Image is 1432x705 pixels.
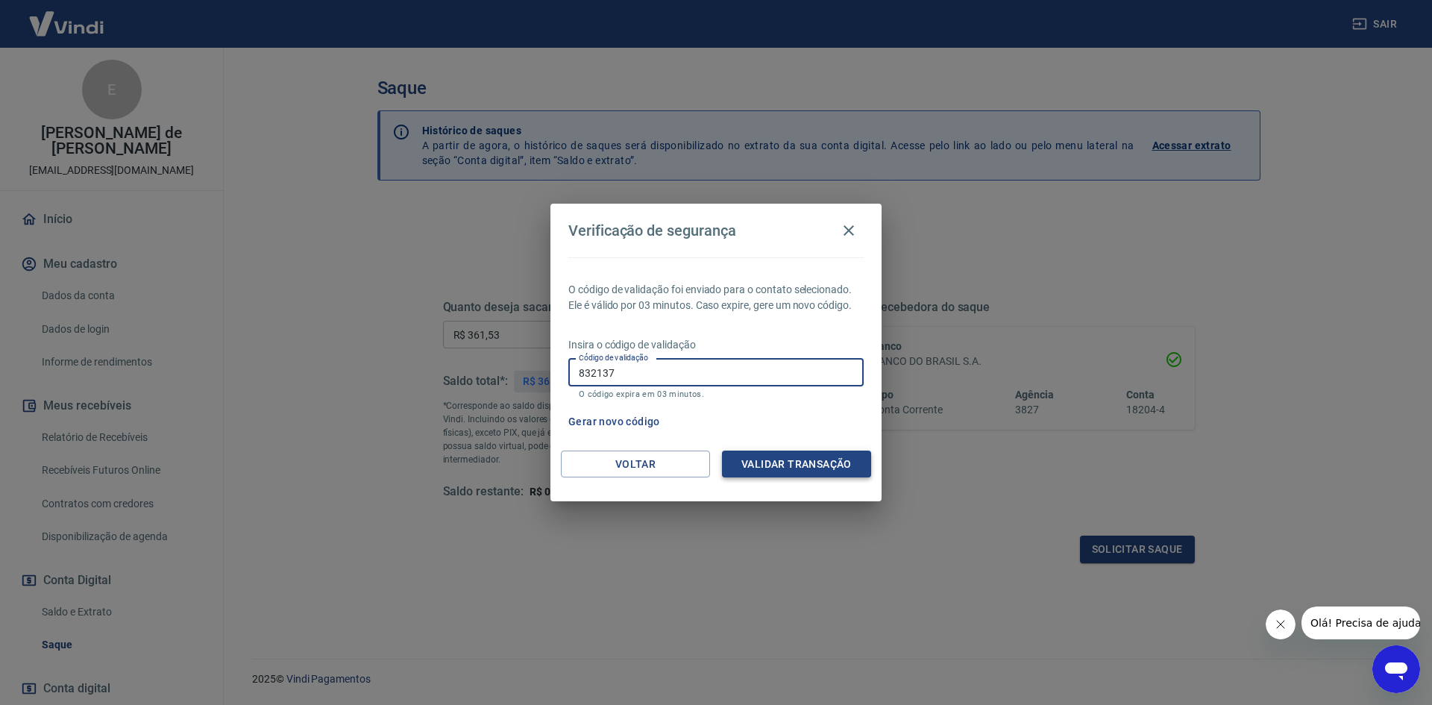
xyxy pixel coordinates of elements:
button: Validar transação [722,451,871,478]
iframe: Mensagem da empresa [1301,607,1420,639]
p: O código expira em 03 minutos. [579,389,853,399]
iframe: Fechar mensagem [1266,610,1296,639]
p: Insira o código de validação [568,337,864,353]
iframe: Botão para abrir a janela de mensagens [1372,645,1420,693]
label: Código de validação [579,352,648,363]
span: Olá! Precisa de ajuda? [9,10,125,22]
button: Gerar novo código [562,408,666,436]
button: Voltar [561,451,710,478]
h4: Verificação de segurança [568,222,736,239]
p: O código de validação foi enviado para o contato selecionado. Ele é válido por 03 minutos. Caso e... [568,282,864,313]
